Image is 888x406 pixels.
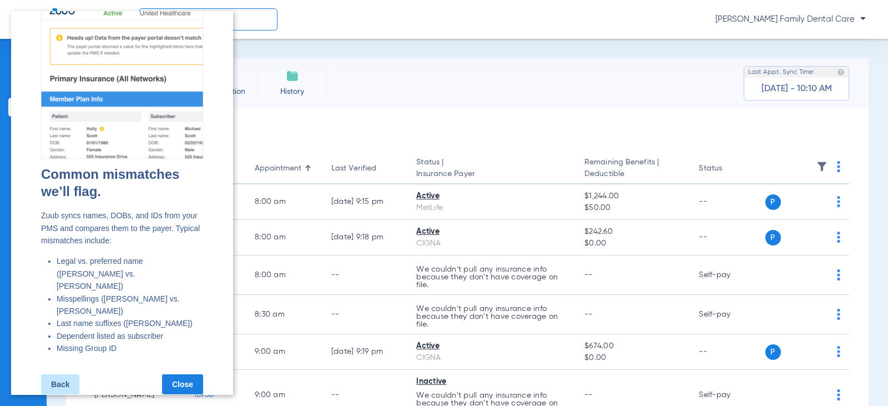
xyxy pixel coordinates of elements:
td: 8:00 AM [246,220,322,255]
span: Last Appt. Sync Time: [748,67,815,78]
div: Active [416,191,567,202]
div: Appointment [255,163,301,174]
input: Search for patients [139,8,277,31]
h2: Common mismatches we’ll flag. [30,154,192,189]
span: $50.00 [584,202,681,214]
span: History [266,86,319,97]
div: Active [416,226,567,238]
span: Insurance Payer [416,168,567,180]
td: 8:00 AM [246,255,322,295]
td: 8:00 AM [246,184,322,220]
th: Remaining Benefits | [576,153,690,184]
td: -- [690,184,765,220]
td: Self-pay [690,295,765,334]
td: -- [690,334,765,370]
span: P [765,230,781,245]
a: Close [151,363,192,383]
span: $242.60 [584,226,681,238]
img: group-dot-blue.svg [837,389,840,400]
td: [DATE] 9:18 PM [322,220,408,255]
img: group-dot-blue.svg [837,161,840,172]
div: Active [416,340,567,352]
span: [PERSON_NAME] Family Dental Care [715,14,866,25]
div: Last Verified [331,163,399,174]
span: Deductible [584,168,681,180]
div: MetLife [416,202,567,214]
img: last sync help info [837,68,845,76]
img: group-dot-blue.svg [837,232,840,243]
span: 16930 [194,391,214,399]
img: History [286,69,299,83]
span: -- [584,310,593,318]
a: Back [30,363,68,383]
span: $1,244.00 [584,191,681,202]
div: CIGNA [416,352,567,364]
div: CIGNA [416,238,567,249]
td: Self-pay [690,255,765,295]
span: -- [584,271,593,279]
div: Last Verified [331,163,376,174]
p: We couldn’t pull any insurance info because they don’t have coverage on file. [416,265,567,289]
td: -- [322,255,408,295]
td: -- [322,295,408,334]
li: Dependent listed as subscriber [46,319,192,331]
li: Missing Group ID [46,331,192,343]
span: $674.00 [584,340,681,352]
td: 9:00 AM [246,334,322,370]
span: -- [584,391,593,399]
span: [DATE] - 10:10 AM [761,83,832,94]
li: Misspellings ([PERSON_NAME] vs. [PERSON_NAME]) [46,282,192,307]
span: P [765,194,781,210]
p: Zuub syncs names, DOBs, and IDs from your PMS and compares them to the payer. Typical mismatches ... [30,198,192,235]
img: group-dot-blue.svg [837,196,840,207]
td: 8:30 AM [246,295,322,334]
li: Last name suffixes ([PERSON_NAME]) [46,306,192,318]
span: $0.00 [584,238,681,249]
span: P [765,344,781,360]
div: Appointment [255,163,314,174]
th: Status [690,153,765,184]
p: We couldn’t pull any insurance info because they don’t have coverage on file. [416,305,567,328]
img: group-dot-blue.svg [837,346,840,357]
span: $0.00 [584,352,681,364]
th: Status | [407,153,576,184]
img: group-dot-blue.svg [837,309,840,320]
li: Legal vs. preferred name ([PERSON_NAME] vs. [PERSON_NAME]) [46,244,192,281]
div: Inactive [416,376,567,388]
td: -- [690,220,765,255]
img: filter.svg [816,161,828,172]
img: Zuub Logo [22,8,60,28]
td: [DATE] 9:19 PM [322,334,408,370]
img: group-dot-blue.svg [837,269,840,280]
td: [DATE] 9:15 PM [322,184,408,220]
